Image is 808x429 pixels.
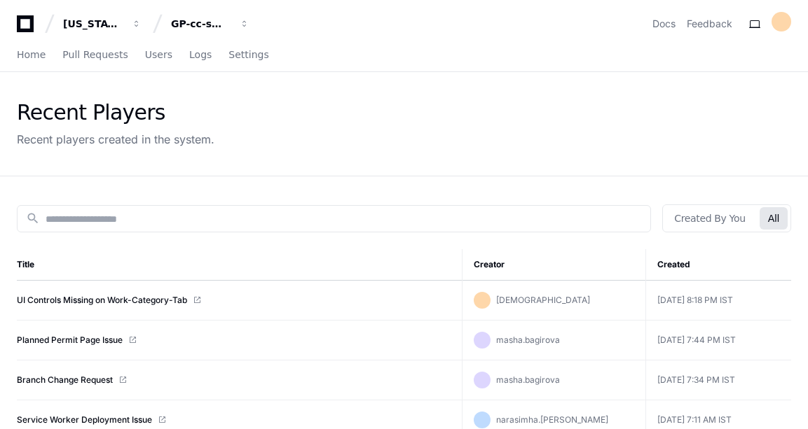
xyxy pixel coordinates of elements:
[145,50,172,59] span: Users
[687,17,732,31] button: Feedback
[17,335,123,346] a: Planned Permit Page Issue
[189,50,212,59] span: Logs
[17,249,462,281] th: Title
[645,321,791,360] td: [DATE] 7:44 PM IST
[171,17,231,31] div: GP-cc-sml-apps
[17,131,214,148] div: Recent players created in the system.
[165,11,255,36] button: GP-cc-sml-apps
[62,50,128,59] span: Pull Requests
[666,207,753,230] button: Created By You
[17,100,214,125] div: Recent Players
[496,414,608,425] span: narasimha.[PERSON_NAME]
[645,360,791,400] td: [DATE] 7:34 PM IST
[228,50,268,59] span: Settings
[645,249,791,281] th: Created
[228,39,268,71] a: Settings
[496,335,560,345] span: masha.bagirova
[17,39,46,71] a: Home
[62,39,128,71] a: Pull Requests
[145,39,172,71] a: Users
[496,295,590,305] span: [DEMOGRAPHIC_DATA]
[652,17,676,31] a: Docs
[17,295,187,306] a: UI Controls Missing on Work-Category-Tab
[189,39,212,71] a: Logs
[462,249,645,281] th: Creator
[17,414,152,426] a: Service Worker Deployment Issue
[17,374,113,386] a: Branch Change Request
[760,207,788,230] button: All
[17,50,46,59] span: Home
[57,11,147,36] button: [US_STATE] Pacific
[26,211,40,225] mat-icon: search
[496,374,560,385] span: masha.bagirova
[63,17,123,31] div: [US_STATE] Pacific
[645,281,791,321] td: [DATE] 8:18 PM IST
